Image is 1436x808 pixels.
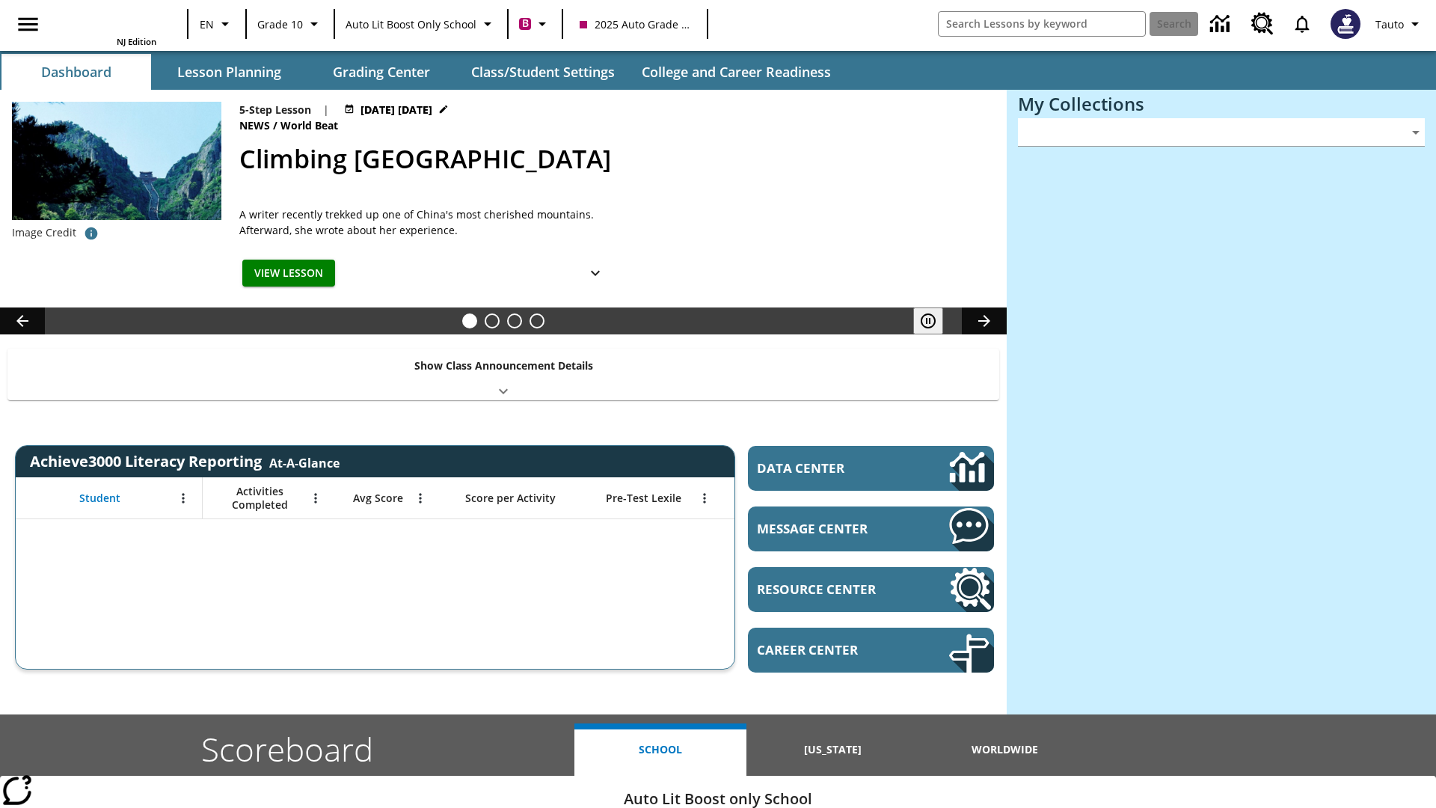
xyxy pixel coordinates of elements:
[193,10,241,37] button: Language: EN, Select a language
[962,307,1007,334] button: Lesson carousel, Next
[507,313,522,328] button: Slide 3 Pre-release lesson
[346,16,476,32] span: Auto Lit Boost only School
[459,54,627,90] button: Class/Student Settings
[1369,10,1430,37] button: Profile/Settings
[353,492,403,505] span: Avg Score
[341,102,452,117] button: Jul 22 - Jun 30 Choose Dates
[30,451,340,471] span: Achieve3000 Literacy Reporting
[269,452,340,471] div: At-A-Glance
[59,4,156,47] div: Home
[242,260,335,287] button: View Lesson
[913,307,943,334] button: Pause
[630,54,843,90] button: College and Career Readiness
[340,10,503,37] button: School: Auto Lit Boost only School, Select your school
[172,487,194,509] button: Open Menu
[239,206,613,238] div: A writer recently trekked up one of China's most cherished mountains. Afterward, she wrote about ...
[414,358,593,373] p: Show Class Announcement Details
[919,723,1091,776] button: Worldwide
[251,10,329,37] button: Grade: Grade 10, Select a grade
[273,118,277,132] span: /
[1283,4,1322,43] a: Notifications
[239,140,989,178] h2: Climbing Mount Tai
[257,16,303,32] span: Grade 10
[606,492,681,505] span: Pre-Test Lexile
[12,225,76,240] p: Image Credit
[746,723,918,776] button: [US_STATE]
[485,313,500,328] button: Slide 2 Defining Our Government's Purpose
[580,260,610,287] button: Show Details
[748,567,994,612] a: Resource Center, Will open in new tab
[200,16,214,32] span: EN
[239,117,273,134] span: News
[580,16,690,32] span: 2025 Auto Grade 10
[913,307,958,334] div: Pause
[1018,94,1425,114] h3: My Collections
[360,102,432,117] span: [DATE] [DATE]
[513,10,557,37] button: Boost Class color is violet red. Change class color
[462,313,477,328] button: Slide 1 Climbing Mount Tai
[1201,4,1242,45] a: Data Center
[304,487,327,509] button: Open Menu
[757,459,898,477] span: Data Center
[239,102,311,117] p: 5-Step Lesson
[76,220,106,247] button: Credit for photo and all related images: Public Domain/Charlie Fong
[59,6,156,36] a: Home
[748,628,994,673] a: Career Center
[280,117,341,134] span: World Beat
[117,36,156,47] span: NJ Edition
[7,349,999,400] div: Show Class Announcement Details
[1242,4,1283,44] a: Resource Center, Will open in new tab
[757,581,904,598] span: Resource Center
[748,506,994,551] a: Message Center
[748,446,994,491] a: Data Center
[154,54,304,90] button: Lesson Planning
[693,487,716,509] button: Open Menu
[409,487,432,509] button: Open Menu
[210,485,309,512] span: Activities Completed
[757,641,904,658] span: Career Center
[1,54,151,90] button: Dashboard
[522,14,529,33] span: B
[79,492,120,505] span: Student
[323,102,329,117] span: |
[757,520,904,537] span: Message Center
[1375,16,1404,32] span: Tauto
[12,102,221,220] img: 6000 stone steps to climb Mount Tai in Chinese countryside
[1322,4,1369,43] button: Select a new avatar
[307,54,456,90] button: Grading Center
[530,313,544,328] button: Slide 4 Career Lesson
[465,492,556,505] span: Score per Activity
[939,12,1145,36] input: search field
[574,723,746,776] button: School
[6,2,50,46] button: Open side menu
[1331,9,1360,39] img: Avatar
